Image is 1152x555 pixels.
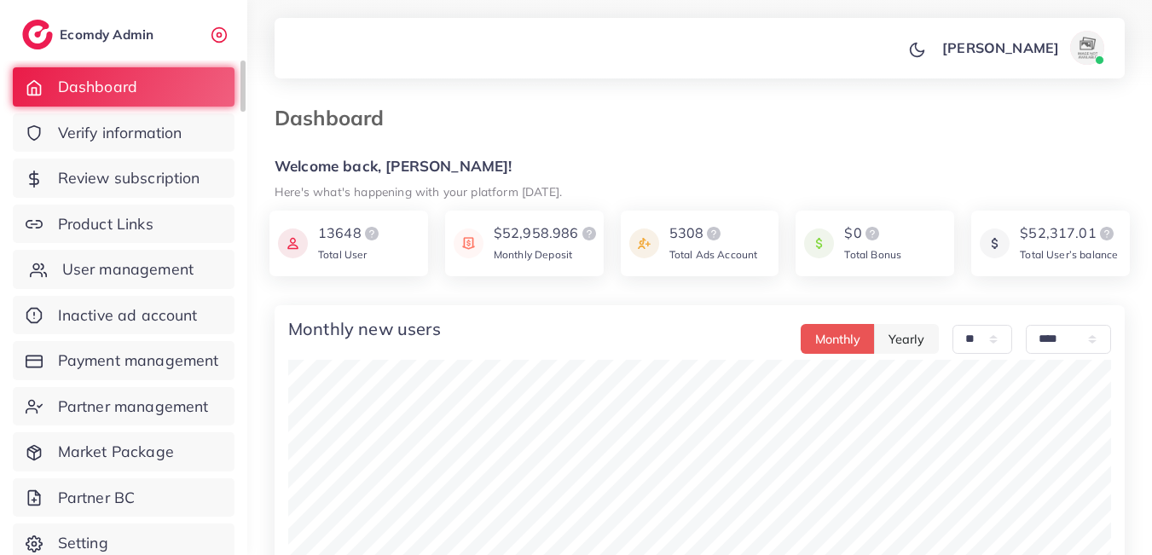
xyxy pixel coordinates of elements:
[494,248,572,261] span: Monthly Deposit
[58,122,182,144] span: Verify information
[22,20,53,49] img: logo
[13,387,234,426] a: Partner management
[669,248,758,261] span: Total Ads Account
[1020,223,1118,244] div: $52,317.01
[58,304,198,327] span: Inactive ad account
[58,487,136,509] span: Partner BC
[58,532,108,554] span: Setting
[942,38,1059,58] p: [PERSON_NAME]
[844,248,901,261] span: Total Bonus
[13,432,234,471] a: Market Package
[58,350,219,372] span: Payment management
[13,113,234,153] a: Verify information
[804,223,834,263] img: icon payment
[275,184,562,199] small: Here's what's happening with your platform [DATE].
[579,223,599,244] img: logo
[58,396,209,418] span: Partner management
[980,223,1010,263] img: icon payment
[62,258,194,280] span: User management
[703,223,724,244] img: logo
[844,223,901,244] div: $0
[13,205,234,244] a: Product Links
[22,20,158,49] a: logoEcomdy Admin
[1020,248,1118,261] span: Total User’s balance
[874,324,939,354] button: Yearly
[60,26,158,43] h2: Ecomdy Admin
[13,478,234,517] a: Partner BC
[58,76,137,98] span: Dashboard
[58,167,200,189] span: Review subscription
[13,159,234,198] a: Review subscription
[318,248,368,261] span: Total User
[278,223,308,263] img: icon payment
[801,324,875,354] button: Monthly
[58,213,153,235] span: Product Links
[362,223,382,244] img: logo
[1097,223,1117,244] img: logo
[13,341,234,380] a: Payment management
[275,106,397,130] h3: Dashboard
[288,319,441,339] h4: Monthly new users
[1070,31,1104,65] img: avatar
[13,250,234,289] a: User management
[454,223,483,263] img: icon payment
[13,296,234,335] a: Inactive ad account
[13,67,234,107] a: Dashboard
[275,158,1125,176] h5: Welcome back, [PERSON_NAME]!
[494,223,599,244] div: $52,958.986
[862,223,883,244] img: logo
[669,223,758,244] div: 5308
[318,223,382,244] div: 13648
[58,441,174,463] span: Market Package
[629,223,659,263] img: icon payment
[933,31,1111,65] a: [PERSON_NAME]avatar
